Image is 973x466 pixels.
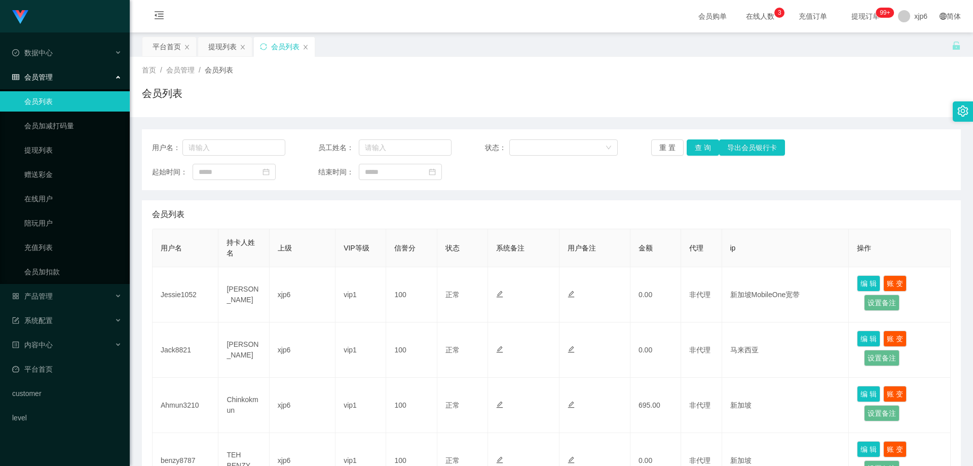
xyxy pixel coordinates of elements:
span: 操作 [857,244,871,252]
span: 金额 [639,244,653,252]
button: 账 变 [883,331,907,347]
td: vip1 [335,378,386,433]
span: 起始时间： [152,167,193,177]
span: 非代理 [689,456,710,464]
span: 系统配置 [12,316,53,325]
td: 695.00 [630,378,681,433]
input: 请输入 [182,139,285,156]
i: 图标: edit [496,401,503,408]
td: vip1 [335,267,386,322]
td: xjp6 [270,267,335,322]
td: 100 [386,378,437,433]
button: 重 置 [651,139,684,156]
td: [PERSON_NAME] [218,322,269,378]
i: 图标: close [240,44,246,50]
i: 图标: close [184,44,190,50]
td: xjp6 [270,378,335,433]
i: 图标: form [12,317,19,324]
button: 账 变 [883,275,907,292]
i: 图标: calendar [263,168,270,175]
i: 图标: close [303,44,309,50]
i: 图标: edit [568,346,575,353]
button: 账 变 [883,386,907,402]
span: 数据中心 [12,49,53,57]
td: Chinkokmun [218,378,269,433]
a: 会员加减打码量 [24,116,122,136]
i: 图标: setting [957,105,968,117]
a: 会员加扣款 [24,262,122,282]
td: 100 [386,322,437,378]
span: 用户名： [152,142,182,153]
a: customer [12,383,122,404]
span: 员工姓名： [318,142,359,153]
img: logo.9652507e.png [12,10,28,24]
td: xjp6 [270,322,335,378]
td: 0.00 [630,322,681,378]
a: level [12,408,122,428]
i: 图标: edit [496,346,503,353]
button: 编 辑 [857,331,880,347]
i: 图标: calendar [429,168,436,175]
td: 100 [386,267,437,322]
span: / [199,66,201,74]
span: 系统备注 [496,244,525,252]
h1: 会员列表 [142,86,182,101]
a: 赠送彩金 [24,164,122,185]
input: 请输入 [359,139,452,156]
span: 正常 [445,291,460,299]
span: 结束时间： [318,167,359,177]
span: 会员列表 [152,208,184,221]
td: 新加坡MobileOne宽带 [722,267,849,322]
i: 图标: edit [496,456,503,463]
span: 在线人数 [741,13,779,20]
button: 编 辑 [857,386,880,402]
button: 编 辑 [857,441,880,457]
span: 首页 [142,66,156,74]
i: 图标: sync [260,43,267,50]
i: 图标: global [940,13,947,20]
i: 图标: profile [12,341,19,348]
span: 正常 [445,346,460,354]
button: 设置备注 [864,405,900,421]
button: 账 变 [883,441,907,457]
span: / [160,66,162,74]
td: vip1 [335,322,386,378]
sup: 236 [876,8,894,18]
span: 非代理 [689,291,710,299]
div: 平台首页 [153,37,181,56]
a: 在线用户 [24,189,122,209]
i: 图标: appstore-o [12,293,19,300]
span: 正常 [445,456,460,464]
div: 提现列表 [208,37,237,56]
span: 用户名 [161,244,182,252]
i: 图标: edit [568,456,575,463]
i: 图标: check-circle-o [12,49,19,56]
span: 会员管理 [12,73,53,81]
span: 会员管理 [166,66,195,74]
td: Jessie1052 [153,267,218,322]
span: 提现订单 [846,13,885,20]
span: 状态： [485,142,510,153]
i: 图标: unlock [952,41,961,50]
span: 信誉分 [394,244,416,252]
span: 非代理 [689,346,710,354]
button: 编 辑 [857,275,880,292]
span: 上级 [278,244,292,252]
a: 图标: dashboard平台首页 [12,359,122,379]
a: 充值列表 [24,237,122,258]
span: 正常 [445,401,460,409]
i: 图标: table [12,74,19,81]
i: 图标: edit [568,401,575,408]
button: 设置备注 [864,350,900,366]
sup: 3 [774,8,784,18]
span: 非代理 [689,401,710,409]
a: 提现列表 [24,140,122,160]
i: 图标: menu-fold [142,1,176,33]
td: 马来西亚 [722,322,849,378]
span: 状态 [445,244,460,252]
span: 用户备注 [568,244,596,252]
button: 设置备注 [864,295,900,311]
span: VIP等级 [344,244,369,252]
i: 图标: edit [496,291,503,298]
td: 新加坡 [722,378,849,433]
